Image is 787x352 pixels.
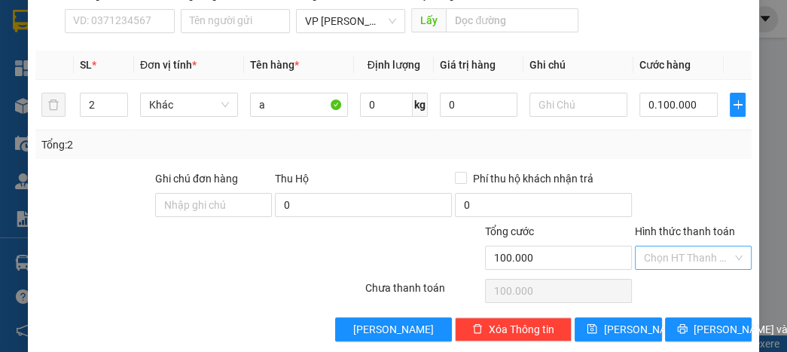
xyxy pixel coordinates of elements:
span: save [587,323,597,335]
th: Ghi chú [523,51,633,80]
span: Tên hàng [250,59,299,71]
input: 0 [440,93,517,117]
label: Hình thức thanh toán [635,225,735,237]
span: [PERSON_NAME] [603,321,684,338]
div: Tổng: 2 [41,136,306,153]
span: Giá trị hàng [440,59,496,71]
label: Ghi chú đơn hàng [155,173,238,185]
input: Dọc đường [446,8,578,32]
span: SL [80,59,92,71]
b: XE GIƯỜNG NẰM CAO CẤP HÙNG THỤC [44,12,157,136]
button: save[PERSON_NAME] [575,317,661,341]
div: Chưa thanh toán [364,280,483,306]
button: delete [41,93,66,117]
button: plus [730,93,746,117]
input: Ghi chú đơn hàng [155,193,272,217]
span: Khác [149,93,229,116]
img: logo.jpg [8,39,36,115]
button: [PERSON_NAME] [335,317,452,341]
span: Tổng cước [485,225,534,237]
button: printer[PERSON_NAME] và In [665,317,752,341]
span: Định lượng [368,59,420,71]
span: VP Ngọc Hồi [305,10,396,32]
button: deleteXóa Thông tin [455,317,572,341]
span: delete [472,323,483,335]
input: VD: Bàn, Ghế [250,93,348,117]
input: Ghi Chú [529,93,627,117]
span: [PERSON_NAME] [353,321,434,338]
span: printer [677,323,688,335]
span: Phí thu hộ khách nhận trả [467,170,599,187]
span: Lấy [411,8,446,32]
span: Cước hàng [639,59,691,71]
span: plus [731,99,746,111]
span: kg [413,93,428,117]
span: Đơn vị tính [140,59,197,71]
span: Xóa Thông tin [489,321,554,338]
span: Thu Hộ [275,173,309,185]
